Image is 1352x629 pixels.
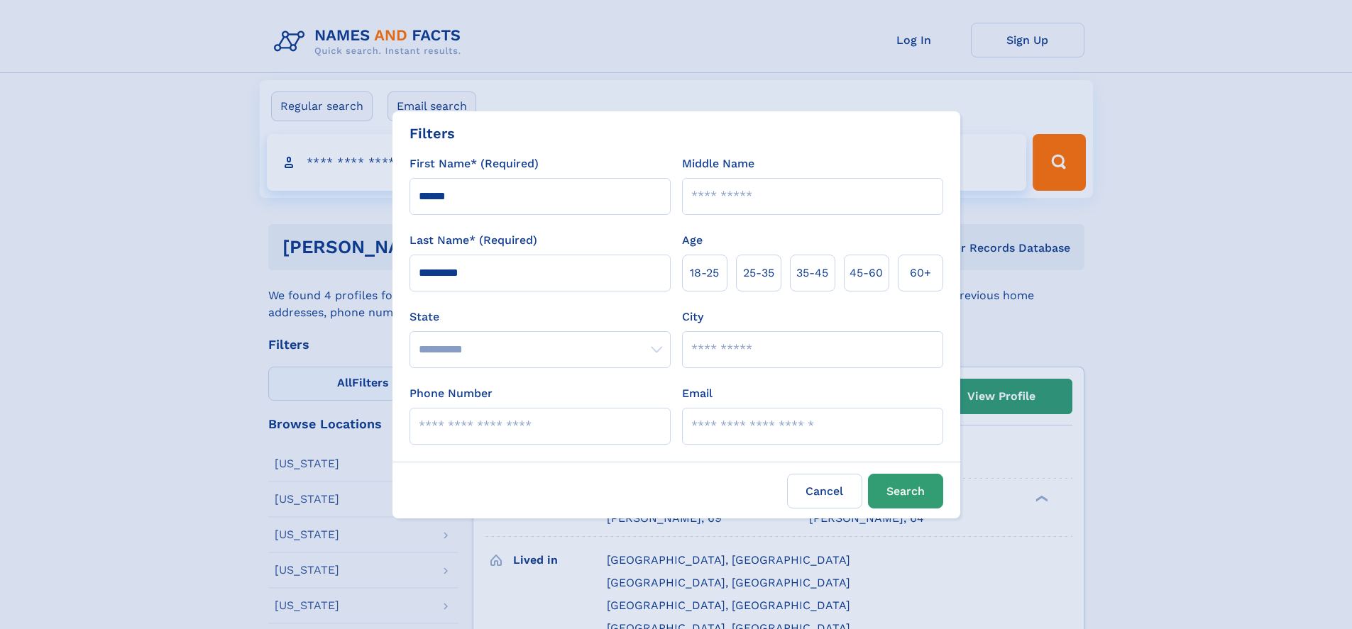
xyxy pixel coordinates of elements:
[682,232,703,249] label: Age
[410,123,455,144] div: Filters
[910,265,931,282] span: 60+
[410,232,537,249] label: Last Name* (Required)
[690,265,719,282] span: 18‑25
[682,155,754,172] label: Middle Name
[682,308,703,325] label: City
[868,474,943,508] button: Search
[410,155,539,172] label: First Name* (Required)
[850,265,883,282] span: 45‑60
[743,265,774,282] span: 25‑35
[410,308,671,325] label: State
[682,385,713,402] label: Email
[787,474,862,508] label: Cancel
[410,385,493,402] label: Phone Number
[796,265,828,282] span: 35‑45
